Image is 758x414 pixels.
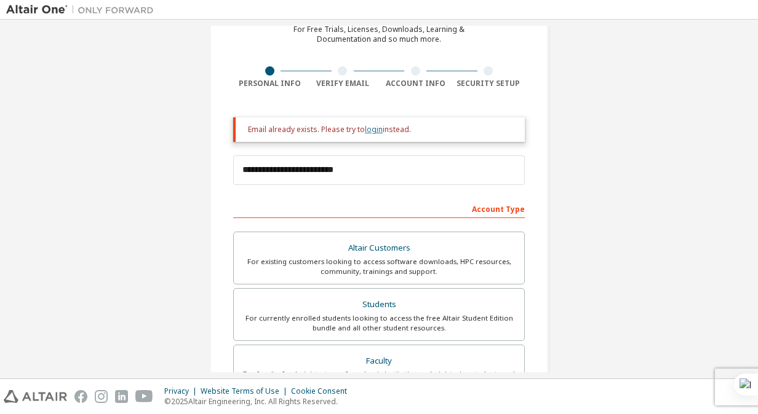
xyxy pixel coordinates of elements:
[164,386,201,396] div: Privacy
[241,353,517,370] div: Faculty
[4,390,67,403] img: altair_logo.svg
[365,124,383,135] a: login
[291,386,354,396] div: Cookie Consent
[115,390,128,403] img: linkedin.svg
[233,79,306,88] div: Personal Info
[241,240,517,257] div: Altair Customers
[241,313,517,333] div: For currently enrolled students looking to access the free Altair Student Edition bundle and all ...
[241,257,517,276] div: For existing customers looking to access software downloads, HPC resources, community, trainings ...
[241,369,517,389] div: For faculty & administrators of academic institutions administering students and accessing softwa...
[452,79,525,88] div: Security Setup
[241,296,517,313] div: Students
[201,386,291,396] div: Website Terms of Use
[95,390,108,403] img: instagram.svg
[6,4,160,16] img: Altair One
[248,125,515,135] div: Email already exists. Please try to instead.
[74,390,87,403] img: facebook.svg
[293,25,465,44] div: For Free Trials, Licenses, Downloads, Learning & Documentation and so much more.
[135,390,153,403] img: youtube.svg
[164,396,354,407] p: © 2025 Altair Engineering, Inc. All Rights Reserved.
[233,198,525,218] div: Account Type
[379,79,452,88] div: Account Info
[306,79,380,88] div: Verify Email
